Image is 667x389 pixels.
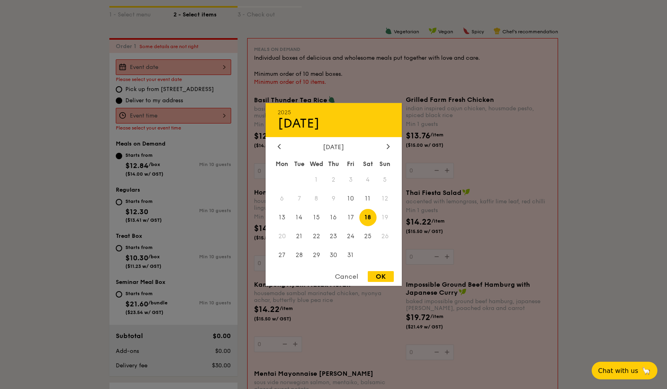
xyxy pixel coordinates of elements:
div: Mon [274,157,291,171]
span: Chat with us [598,367,638,375]
button: Chat with us🦙 [592,362,657,379]
span: 15 [308,209,325,226]
span: 13 [274,209,291,226]
span: 21 [290,227,308,245]
span: 24 [342,227,359,245]
span: 7 [290,190,308,207]
span: 12 [377,190,394,207]
span: 6 [274,190,291,207]
span: 22 [308,227,325,245]
div: OK [368,271,394,282]
span: 4 [359,171,377,188]
div: Fri [342,157,359,171]
div: Thu [325,157,342,171]
span: 23 [325,227,342,245]
div: Sun [377,157,394,171]
span: 8 [308,190,325,207]
span: 14 [290,209,308,226]
span: 27 [274,246,291,263]
div: [DATE] [278,116,390,131]
span: 16 [325,209,342,226]
span: 11 [359,190,377,207]
span: 5 [377,171,394,188]
div: [DATE] [278,143,390,151]
div: Cancel [327,271,366,282]
span: 29 [308,246,325,263]
span: 🦙 [641,366,651,375]
div: 2025 [278,109,390,116]
div: Sat [359,157,377,171]
span: 31 [342,246,359,263]
span: 18 [359,209,377,226]
span: 20 [274,227,291,245]
span: 17 [342,209,359,226]
span: 30 [325,246,342,263]
span: 9 [325,190,342,207]
div: Wed [308,157,325,171]
span: 3 [342,171,359,188]
span: 26 [377,227,394,245]
span: 19 [377,209,394,226]
span: 2 [325,171,342,188]
span: 28 [290,246,308,263]
div: Tue [290,157,308,171]
span: 10 [342,190,359,207]
span: 25 [359,227,377,245]
span: 1 [308,171,325,188]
